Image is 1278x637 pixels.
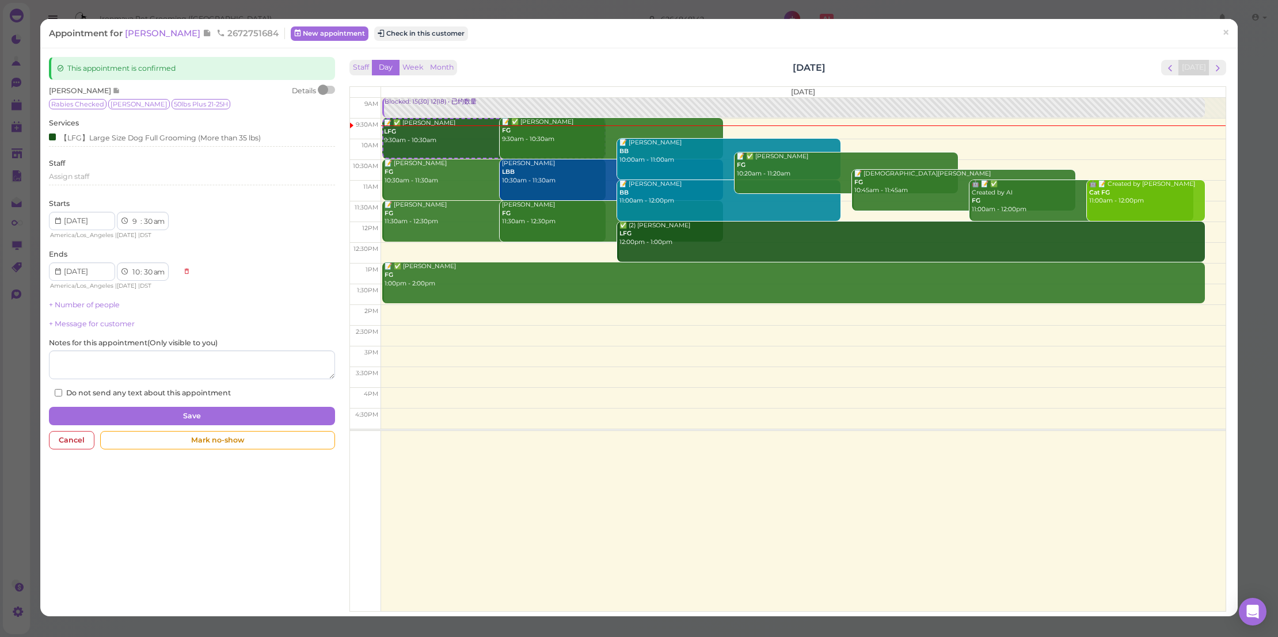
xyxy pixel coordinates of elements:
[49,57,336,80] div: This appointment is confirmed
[49,131,261,143] div: 【LFG】Large Size Dog Full Grooming (More than 35 lbs)
[366,266,378,273] span: 1pm
[355,204,378,211] span: 11:30am
[619,222,1205,247] div: ✅ (2) [PERSON_NAME] 12:00pm - 1:00pm
[854,170,1075,195] div: 📝 [DEMOGRAPHIC_DATA][PERSON_NAME] 10:45am - 11:45am
[501,201,723,226] div: [PERSON_NAME] 11:30am - 12:30pm
[55,389,62,396] input: Do not send any text about this appointment
[384,262,1205,288] div: 📝 ✅ [PERSON_NAME] 1:00pm - 2:00pm
[49,249,67,260] label: Ends
[384,128,396,135] b: LFG
[291,26,368,40] a: New appointment
[619,230,632,237] b: LFG
[172,99,230,109] span: 50lbs Plus 21-25H
[49,300,120,309] a: + Number of people
[100,431,336,449] div: Mark no-show
[49,118,79,128] label: Services
[793,61,826,74] h2: [DATE]
[113,86,120,95] span: Note
[108,99,170,109] span: [PERSON_NAME]
[1178,60,1209,75] button: [DATE]
[49,431,94,449] div: Cancel
[1089,189,1110,196] b: Cat FG
[384,98,1205,106] div: Blocked: 15(30) 12(18) • 已约数量
[49,281,177,291] div: | |
[619,139,840,164] div: 📝 [PERSON_NAME] 10:00am - 11:00am
[349,60,372,75] button: Staff
[216,28,279,39] span: 2672751684
[49,199,70,209] label: Starts
[384,201,606,226] div: 📝 [PERSON_NAME] 11:30am - 12:30pm
[117,231,136,239] span: [DATE]
[117,282,136,289] span: [DATE]
[357,287,378,294] span: 1:30pm
[971,180,1193,214] div: 🤖 📝 ✅ Created by AI 11:00am - 12:00pm
[355,411,378,418] span: 4:30pm
[140,231,151,239] span: DST
[49,99,106,109] span: Rabies Checked
[374,26,468,40] button: Check in this customer
[364,390,378,398] span: 4pm
[736,152,958,178] div: 📝 ✅ [PERSON_NAME] 10:20am - 11:20am
[1239,598,1266,625] div: Open Intercom Messenger
[49,86,113,95] span: [PERSON_NAME]
[363,183,378,190] span: 11am
[364,307,378,315] span: 2pm
[356,369,378,377] span: 3:30pm
[372,60,400,75] button: Day
[385,209,393,217] b: FG
[49,28,285,39] div: Appointment for
[384,159,606,185] div: 📝 [PERSON_NAME] 10:30am - 11:30am
[737,161,745,169] b: FG
[399,60,427,75] button: Week
[385,168,393,176] b: FG
[356,328,378,335] span: 2:30pm
[356,121,378,128] span: 9:30am
[1209,60,1227,75] button: next
[501,118,723,143] div: 📝 ✅ [PERSON_NAME] 9:30am - 10:30am
[502,209,511,217] b: FG
[49,158,65,169] label: Staff
[362,142,378,149] span: 10am
[501,159,723,185] div: [PERSON_NAME] 10:30am - 11:30am
[50,231,113,239] span: America/Los_Angeles
[1215,20,1237,47] a: ×
[125,28,214,39] a: [PERSON_NAME]
[49,319,135,328] a: + Message for customer
[125,28,203,39] span: [PERSON_NAME]
[140,282,151,289] span: DST
[353,162,378,170] span: 10:30am
[1161,60,1179,75] button: prev
[619,180,840,205] div: 📝 [PERSON_NAME] 11:00am - 12:00pm
[55,388,231,398] label: Do not send any text about this appointment
[49,407,336,425] button: Save
[427,60,457,75] button: Month
[385,271,393,279] b: FG
[364,100,378,108] span: 9am
[292,86,316,96] div: Details
[364,349,378,356] span: 3pm
[972,197,980,204] b: FG
[502,127,511,134] b: FG
[353,245,378,253] span: 12:30pm
[362,224,378,232] span: 12pm
[383,119,604,144] div: 📝 ✅ [PERSON_NAME] 9:30am - 10:30am
[49,338,218,348] label: Notes for this appointment ( Only visible to you )
[502,168,515,176] b: LBB
[619,147,629,155] b: BB
[49,172,89,181] span: Assign staff
[791,87,815,96] span: [DATE]
[1089,180,1204,205] div: 🤖 📝 Created by [PERSON_NAME] 11:00am - 12:00pm
[49,230,177,241] div: | |
[203,28,214,39] span: Note
[854,178,863,186] b: FG
[50,282,113,289] span: America/Los_Angeles
[619,189,629,196] b: BB
[1222,24,1230,40] span: ×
